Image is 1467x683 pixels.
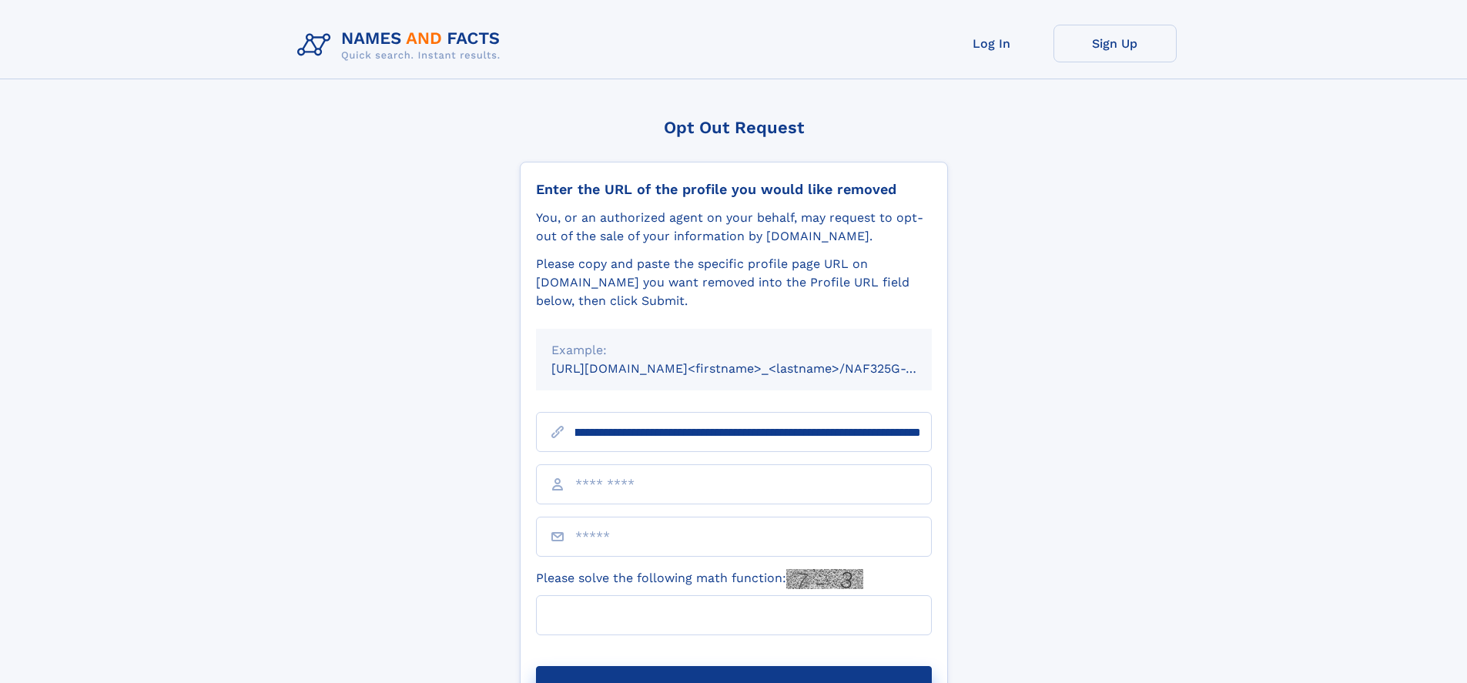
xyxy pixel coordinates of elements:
[536,569,863,589] label: Please solve the following math function:
[551,361,961,376] small: [URL][DOMAIN_NAME]<firstname>_<lastname>/NAF325G-xxxxxxxx
[930,25,1053,62] a: Log In
[536,255,932,310] div: Please copy and paste the specific profile page URL on [DOMAIN_NAME] you want removed into the Pr...
[291,25,513,66] img: Logo Names and Facts
[551,341,916,360] div: Example:
[536,181,932,198] div: Enter the URL of the profile you would like removed
[520,118,948,137] div: Opt Out Request
[1053,25,1177,62] a: Sign Up
[536,209,932,246] div: You, or an authorized agent on your behalf, may request to opt-out of the sale of your informatio...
